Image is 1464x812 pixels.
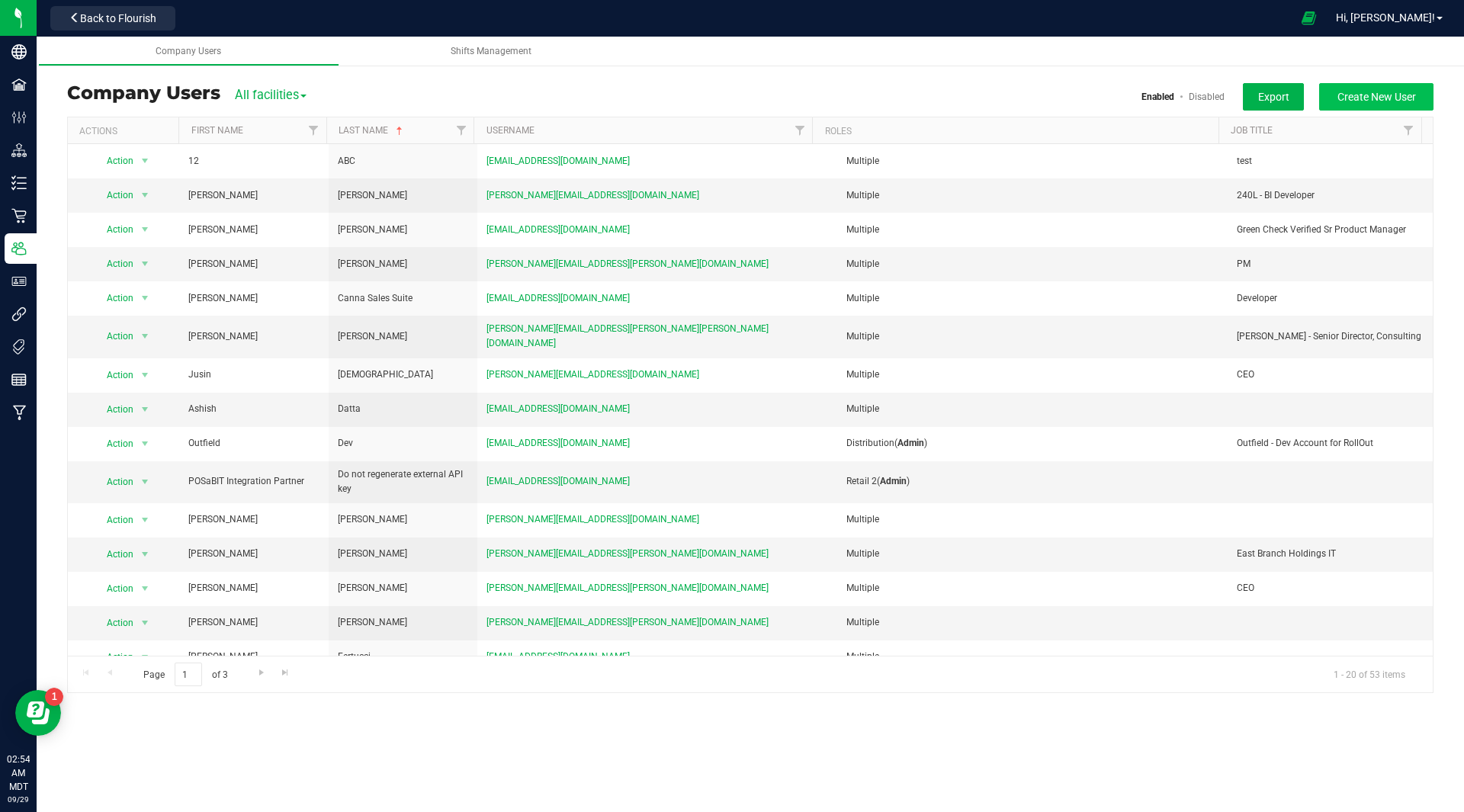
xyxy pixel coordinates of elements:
span: Action [93,509,135,531]
span: [PERSON_NAME] [188,512,258,527]
span: 12 [188,154,199,168]
span: [PERSON_NAME] [188,650,258,664]
inline-svg: Integrations [11,307,27,322]
inline-svg: User Roles [11,274,27,289]
span: All facilities [235,88,307,102]
a: Go to the last page [274,663,297,683]
span: Action [93,253,135,274]
div: ( ) [816,436,1230,451]
span: [PERSON_NAME] [188,329,258,344]
span: [PERSON_NAME][EMAIL_ADDRESS][PERSON_NAME][DOMAIN_NAME] [486,547,769,561]
span: Multiple [846,156,879,166]
span: [PERSON_NAME] [188,188,258,203]
span: Action [93,364,135,386]
a: Filter [1396,117,1421,143]
span: [PERSON_NAME] [338,257,407,271]
span: Back to Flourish [80,12,156,24]
span: 1 - 20 of 53 items [1321,663,1417,685]
b: Admin [880,476,907,486]
span: Multiple [846,548,879,559]
span: Multiple [846,403,879,414]
span: [PERSON_NAME] [188,257,258,271]
span: [PERSON_NAME][EMAIL_ADDRESS][DOMAIN_NAME] [486,188,699,203]
span: Multiple [846,224,879,235]
span: CEO [1237,367,1254,382]
a: Last Name [339,125,406,136]
span: Multiple [846,331,879,342]
span: [PERSON_NAME] [338,188,407,203]
span: Company Users [156,46,221,56]
span: Action [93,612,135,634]
span: Retail 2 [846,476,877,486]
span: Action [93,185,135,206]
span: select [135,364,154,386]
b: Admin [897,438,924,448]
span: Action [93,433,135,454]
th: Roles [812,117,1218,144]
span: [EMAIL_ADDRESS][DOMAIN_NAME] [486,650,630,664]
span: Action [93,544,135,565]
span: Multiple [846,369,879,380]
iframe: Resource center [15,690,61,736]
span: Outfield [188,436,220,451]
button: Create New User [1319,83,1433,111]
span: select [135,253,154,274]
span: [EMAIL_ADDRESS][DOMAIN_NAME] [486,436,630,451]
span: select [135,219,154,240]
a: Filter [448,117,474,143]
span: Page of 3 [130,663,240,686]
span: ABC [338,154,355,168]
span: Fertucci [338,650,371,664]
span: Multiple [846,617,879,627]
span: select [135,150,154,172]
inline-svg: Reports [11,372,27,387]
span: select [135,578,154,599]
span: test [1237,154,1252,168]
h3: Company Users [67,83,220,103]
inline-svg: Distribution [11,143,27,158]
p: 02:54 AM MDT [7,753,30,794]
span: [PERSON_NAME][EMAIL_ADDRESS][DOMAIN_NAME] [486,512,699,527]
button: Back to Flourish [50,6,175,30]
span: Action [93,219,135,240]
span: Ashish [188,402,217,416]
span: select [135,612,154,634]
span: [EMAIL_ADDRESS][DOMAIN_NAME] [486,474,630,489]
a: Filter [301,117,326,143]
span: Developer [1237,291,1277,306]
span: [PERSON_NAME] [188,223,258,237]
span: select [135,544,154,565]
span: [PERSON_NAME][EMAIL_ADDRESS][PERSON_NAME][DOMAIN_NAME] [486,581,769,595]
span: Datta [338,402,361,416]
inline-svg: Inventory [11,175,27,191]
inline-svg: Manufacturing [11,405,27,420]
span: select [135,287,154,309]
span: [PERSON_NAME] [338,615,407,630]
span: [PERSON_NAME] [188,547,258,561]
input: 1 [175,663,202,686]
inline-svg: Configuration [11,110,27,125]
button: Export [1243,83,1304,111]
span: select [135,399,154,420]
span: [PERSON_NAME] - Senior Director, Consulting [1237,329,1421,344]
inline-svg: Retail [11,208,27,223]
span: select [135,326,154,347]
span: Multiple [846,190,879,201]
div: Actions [79,126,173,136]
span: select [135,433,154,454]
span: [PERSON_NAME] [338,329,407,344]
span: 240L - BI Developer [1237,188,1315,203]
span: Hi, [PERSON_NAME]! [1336,11,1435,24]
a: Disabled [1189,91,1225,102]
span: [EMAIL_ADDRESS][DOMAIN_NAME] [486,291,630,306]
span: POSaBIT Integration Partner [188,474,304,489]
span: Multiple [846,583,879,593]
span: [EMAIL_ADDRESS][DOMAIN_NAME] [486,154,630,168]
a: Filter [787,117,812,143]
span: [PERSON_NAME] [188,581,258,595]
div: ( ) [816,474,1230,489]
a: Job Title [1231,125,1273,136]
span: [EMAIL_ADDRESS][DOMAIN_NAME] [486,223,630,237]
span: [PERSON_NAME] [338,512,407,527]
inline-svg: Facilities [11,77,27,92]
